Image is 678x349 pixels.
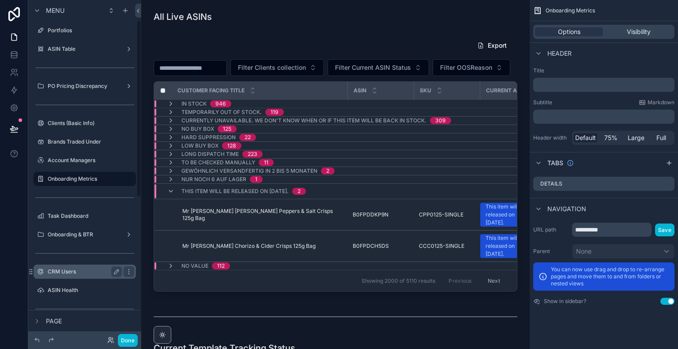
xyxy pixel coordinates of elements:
label: URL path [533,226,569,233]
div: 22 [245,134,251,141]
a: Brands Traded Under [34,135,136,149]
button: Done [118,334,138,347]
div: scrollable content [533,78,674,92]
a: Onboarding Metrics [34,172,136,186]
span: Menu [46,6,64,15]
span: To Be Checked Manually [181,159,255,166]
div: 11 [264,159,268,166]
span: In stock [181,100,207,107]
span: Header [547,49,572,58]
span: Markdown [648,99,674,106]
button: Next [482,274,506,288]
a: ASIN Health [34,283,136,297]
label: Parent [533,248,569,255]
label: ASIN Health [48,287,134,294]
span: Nur noch 6 auf Lager [181,176,246,183]
a: Portfolios [34,23,136,38]
label: Header width [533,134,569,141]
span: No value [181,262,208,269]
span: Low Buy Box [181,142,218,149]
span: Options [558,27,580,36]
div: 2 [326,167,329,174]
label: PO Pricing Discrepancy [48,83,122,90]
a: PO Pricing Discrepancy [34,79,136,93]
label: Subtitle [533,99,552,106]
div: 946 [215,100,226,107]
a: Clients (Basic Info) [34,116,136,130]
label: Clients (Basic Info) [48,120,134,127]
label: Onboarding Metrics [48,175,131,182]
button: Save [655,224,674,236]
div: 119 [271,109,279,116]
label: Show in sidebar? [544,298,586,305]
div: 223 [248,151,257,158]
label: Brands Traded Under [48,138,134,145]
label: CRM Users [48,268,118,275]
span: Visibility [627,27,651,36]
a: Account Managers [34,153,136,167]
span: Tabs [547,159,563,167]
span: Gewöhnlich versandfertig in 2 bis 5 Monaten [181,167,317,174]
label: Onboarding & BTR [48,231,122,238]
div: 2 [298,188,301,195]
label: Task Dashboard [48,212,134,220]
label: Account Managers [48,157,134,164]
div: scrollable content [533,110,674,124]
label: Title [533,67,674,74]
button: None [572,244,674,259]
span: ASIN [354,87,366,94]
a: Task Dashboard [34,209,136,223]
p: You can now use drag and drop to re-arrange pages and move them to and from folders or nested views [551,266,669,287]
span: Full [656,133,666,142]
div: 125 [223,125,231,133]
div: 1 [255,176,257,183]
label: Portfolios [48,27,134,34]
span: 75% [604,133,618,142]
span: Large [628,133,644,142]
div: 309 [435,117,446,124]
div: 128 [227,142,236,149]
a: CRM Users [34,265,136,279]
span: Showing 2000 of 5110 results [362,277,435,285]
span: Onboarding Metrics [546,7,595,14]
span: Current ASIN Status [486,87,529,94]
a: Markdown [639,99,674,106]
span: Temporarily out of stock. [181,109,262,116]
label: ASIN Table [48,46,122,53]
span: Navigation [547,205,586,213]
span: Currently unavailable. We don't know when or if this item will be back in stock. [181,117,426,124]
span: No Buy box [181,125,214,133]
span: Hard Suppression [181,134,236,141]
a: ASIN Table [34,42,136,56]
span: Long Dispatch Time [181,151,239,158]
span: None [576,247,591,256]
span: This item will be released on [DATE]. [181,188,289,195]
div: 112 [217,262,225,269]
label: Details [540,180,562,187]
span: Customer Facing Title [177,87,245,94]
span: Page [46,317,62,326]
a: Onboarding & BTR [34,228,136,242]
span: SKU [420,87,431,94]
span: Default [575,133,596,142]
